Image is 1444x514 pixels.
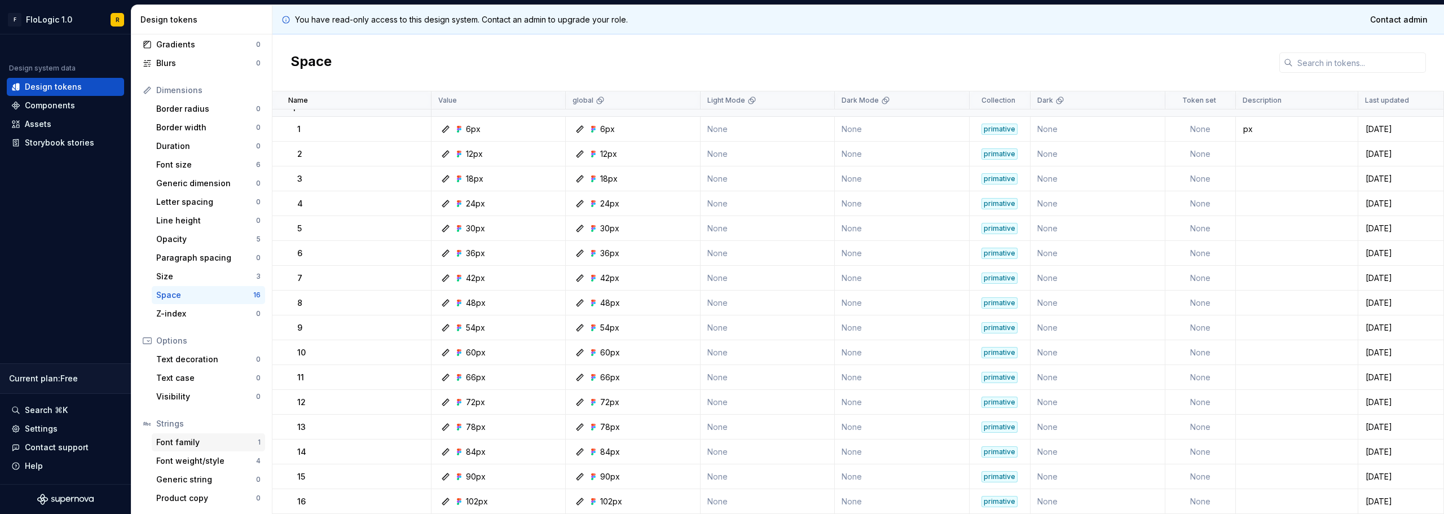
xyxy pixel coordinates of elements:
div: primative [981,198,1018,209]
div: Options [156,335,261,346]
a: Paragraph spacing0 [152,249,265,267]
td: None [835,191,969,216]
div: 54px [600,322,619,333]
div: Gradients [156,39,256,50]
div: [DATE] [1359,297,1443,309]
p: Token set [1182,96,1216,105]
div: 0 [256,392,261,401]
td: None [835,440,969,464]
a: Letter spacing0 [152,193,265,211]
td: None [1165,216,1236,241]
div: 84px [466,446,486,458]
div: Design tokens [140,14,267,25]
div: 0 [256,494,261,503]
div: Line height [156,215,256,226]
div: Border radius [156,103,256,115]
div: 12px [600,148,617,160]
td: None [701,117,835,142]
td: None [701,216,835,241]
td: None [835,142,969,166]
div: Font family [156,437,258,448]
td: None [701,464,835,489]
div: [DATE] [1359,173,1443,184]
div: 6px [600,124,615,135]
td: None [1031,166,1165,191]
div: 0 [256,142,261,151]
td: None [835,166,969,191]
p: Value [438,96,457,105]
td: None [835,365,969,390]
p: 9 [297,322,302,333]
p: 5 [297,223,302,234]
div: primative [981,347,1018,358]
div: Text decoration [156,354,256,365]
div: 0 [256,104,261,113]
td: None [835,340,969,365]
div: primative [981,297,1018,309]
td: None [1165,166,1236,191]
p: 14 [297,446,306,458]
div: F [8,13,21,27]
a: Generic string0 [152,471,265,489]
div: Border width [156,122,256,133]
div: primative [981,421,1018,433]
div: 0 [256,309,261,318]
a: Design tokens [7,78,124,96]
td: None [701,489,835,514]
div: primative [981,223,1018,234]
div: 4 [256,456,261,465]
div: 5 [256,235,261,244]
td: None [835,390,969,415]
div: primative [981,148,1018,160]
button: Contact support [7,438,124,456]
div: primative [981,322,1018,333]
td: None [1165,489,1236,514]
td: None [1031,241,1165,266]
div: 3 [256,272,261,281]
div: Duration [156,140,256,152]
div: [DATE] [1359,322,1443,333]
td: None [1165,117,1236,142]
div: primative [981,273,1018,284]
div: 6 [256,160,261,169]
p: Collection [981,96,1015,105]
div: FloLogic 1.0 [26,14,72,25]
div: 54px [466,322,485,333]
p: Last updated [1365,96,1409,105]
p: 10 [297,347,306,358]
div: Product copy [156,493,256,504]
a: Border width0 [152,118,265,137]
td: None [1165,464,1236,489]
div: [DATE] [1359,471,1443,482]
div: 0 [256,253,261,262]
button: Search ⌘K [7,401,124,419]
div: 78px [600,421,620,433]
div: 0 [256,179,261,188]
div: Font weight/style [156,455,256,467]
div: primative [981,173,1018,184]
td: None [835,464,969,489]
td: None [701,390,835,415]
p: 7 [297,273,302,284]
div: 66px [600,372,620,383]
td: None [835,291,969,315]
p: Description [1243,96,1282,105]
div: [DATE] [1359,397,1443,408]
a: Space16 [152,286,265,304]
a: Visibility0 [152,388,265,406]
div: [DATE] [1359,124,1443,135]
p: 12 [297,397,306,408]
p: 13 [297,421,306,433]
a: Assets [7,115,124,133]
p: 15 [297,471,305,482]
a: Contact admin [1363,10,1435,30]
a: Duration0 [152,137,265,155]
div: Components [25,100,75,111]
div: 78px [466,421,486,433]
div: 84px [600,446,620,458]
a: Font size6 [152,156,265,174]
div: [DATE] [1359,496,1443,507]
a: Text decoration0 [152,350,265,368]
td: None [1165,291,1236,315]
a: Components [7,96,124,115]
